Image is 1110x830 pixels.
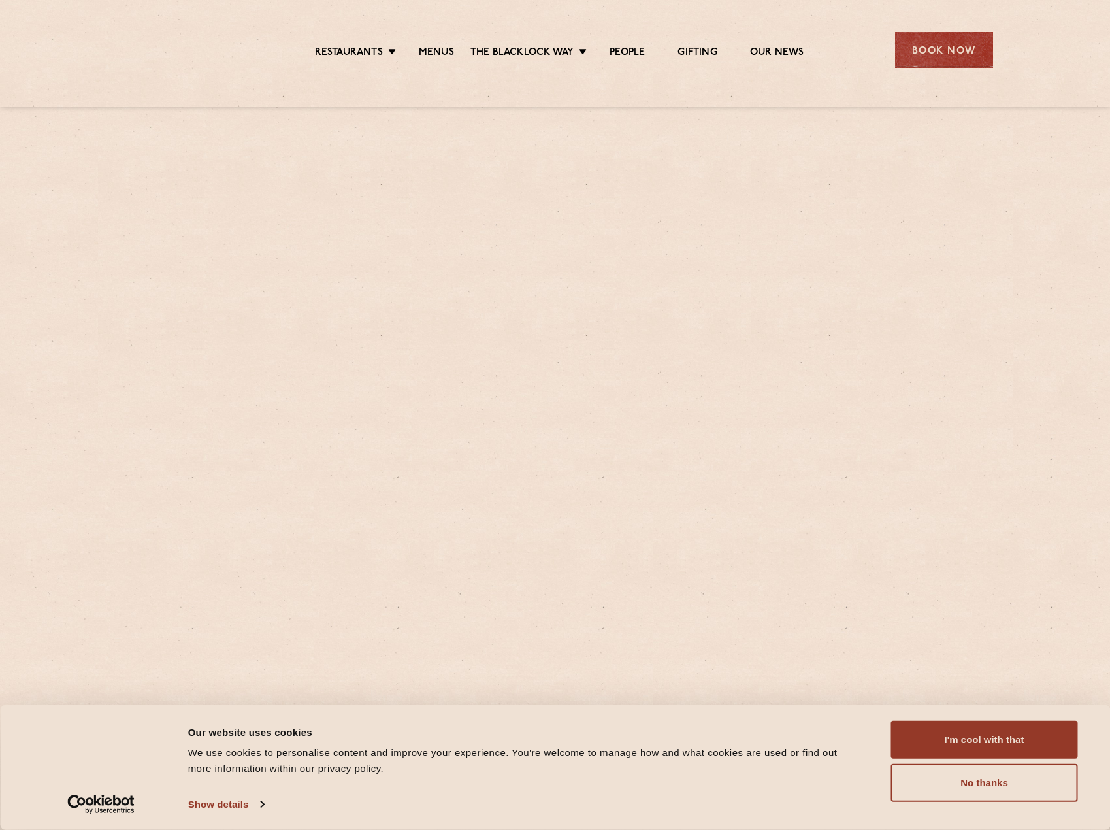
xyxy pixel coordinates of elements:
a: Our News [750,46,804,61]
button: No thanks [891,764,1078,802]
a: Usercentrics Cookiebot - opens in a new window [44,795,158,814]
a: Show details [188,795,264,814]
button: I'm cool with that [891,721,1078,759]
img: svg%3E [118,12,231,88]
a: Menus [419,46,454,61]
a: Restaurants [315,46,383,61]
a: Gifting [677,46,717,61]
a: People [610,46,645,61]
a: The Blacklock Way [470,46,574,61]
div: Our website uses cookies [188,724,862,740]
div: Book Now [895,32,993,68]
div: We use cookies to personalise content and improve your experience. You're welcome to manage how a... [188,745,862,776]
